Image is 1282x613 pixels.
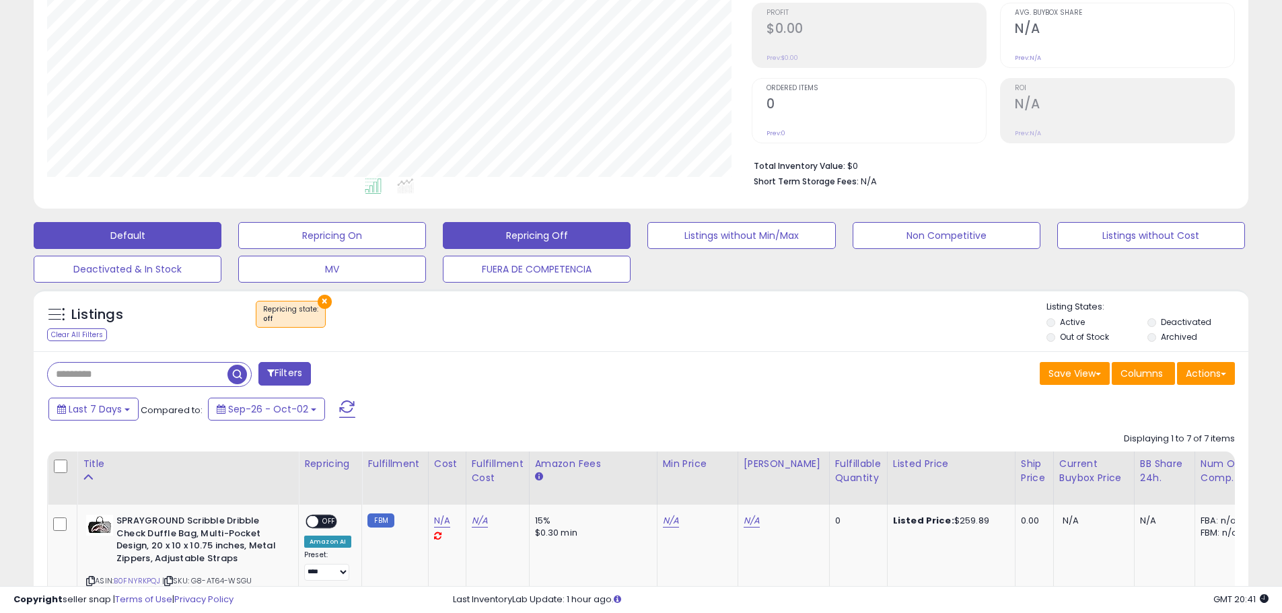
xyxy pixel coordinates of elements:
[318,516,340,528] span: OFF
[835,457,882,485] div: Fulfillable Quantity
[1140,515,1184,527] div: N/A
[258,362,311,386] button: Filters
[304,550,351,581] div: Preset:
[535,457,651,471] div: Amazon Fees
[754,176,859,187] b: Short Term Storage Fees:
[647,222,835,249] button: Listings without Min/Max
[767,96,986,114] h2: 0
[47,328,107,341] div: Clear All Filters
[1140,457,1189,485] div: BB Share 24h.
[443,256,631,283] button: FUERA DE COMPETENCIA
[1063,514,1079,527] span: N/A
[861,175,877,188] span: N/A
[1015,85,1234,92] span: ROI
[893,515,1005,527] div: $259.89
[1046,301,1248,314] p: Listing States:
[1060,331,1109,342] label: Out of Stock
[69,402,122,416] span: Last 7 Days
[238,222,426,249] button: Repricing On
[228,402,308,416] span: Sep-26 - Oct-02
[754,157,1225,173] li: $0
[767,85,986,92] span: Ordered Items
[1021,515,1043,527] div: 0.00
[367,457,422,471] div: Fulfillment
[1057,222,1245,249] button: Listings without Cost
[1201,457,1250,485] div: Num of Comp.
[472,514,488,528] a: N/A
[304,457,356,471] div: Repricing
[767,129,785,137] small: Prev: 0
[535,527,647,539] div: $0.30 min
[767,9,986,17] span: Profit
[1059,457,1129,485] div: Current Buybox Price
[1015,54,1041,62] small: Prev: N/A
[86,515,113,536] img: 41x3Muqc05L._SL40_.jpg
[238,256,426,283] button: MV
[1112,362,1175,385] button: Columns
[34,222,221,249] button: Default
[1015,129,1041,137] small: Prev: N/A
[1201,527,1245,539] div: FBM: n/a
[535,515,647,527] div: 15%
[13,593,234,606] div: seller snap | |
[443,222,631,249] button: Repricing Off
[767,21,986,39] h2: $0.00
[472,457,524,485] div: Fulfillment Cost
[34,256,221,283] button: Deactivated & In Stock
[1124,433,1235,445] div: Displaying 1 to 7 of 7 items
[853,222,1040,249] button: Non Competitive
[83,457,293,471] div: Title
[1015,21,1234,39] h2: N/A
[318,295,332,309] button: ×
[893,514,954,527] b: Listed Price:
[1015,96,1234,114] h2: N/A
[71,305,123,324] h5: Listings
[893,457,1009,471] div: Listed Price
[1201,515,1245,527] div: FBA: n/a
[1161,316,1211,328] label: Deactivated
[263,314,318,324] div: off
[1040,362,1110,385] button: Save View
[48,398,139,421] button: Last 7 Days
[434,457,460,471] div: Cost
[1015,9,1234,17] span: Avg. Buybox Share
[1060,316,1085,328] label: Active
[1213,593,1269,606] span: 2025-10-11 20:41 GMT
[744,514,760,528] a: N/A
[208,398,325,421] button: Sep-26 - Oct-02
[767,54,798,62] small: Prev: $0.00
[1161,331,1197,342] label: Archived
[663,514,679,528] a: N/A
[663,457,732,471] div: Min Price
[141,404,203,417] span: Compared to:
[835,515,877,527] div: 0
[754,160,845,172] b: Total Inventory Value:
[115,593,172,606] a: Terms of Use
[116,515,280,568] b: SPRAYGROUND Scribble Dribble Check Duffle Bag, Multi-Pocket Design, 20 x 10 x 10.75 inches, Metal...
[434,514,450,528] a: N/A
[304,536,351,548] div: Amazon AI
[174,593,234,606] a: Privacy Policy
[367,513,394,528] small: FBM
[535,471,543,483] small: Amazon Fees.
[1177,362,1235,385] button: Actions
[1120,367,1163,380] span: Columns
[453,593,1269,606] div: Last InventoryLab Update: 1 hour ago.
[13,593,63,606] strong: Copyright
[1021,457,1048,485] div: Ship Price
[263,304,318,324] span: Repricing state :
[744,457,824,471] div: [PERSON_NAME]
